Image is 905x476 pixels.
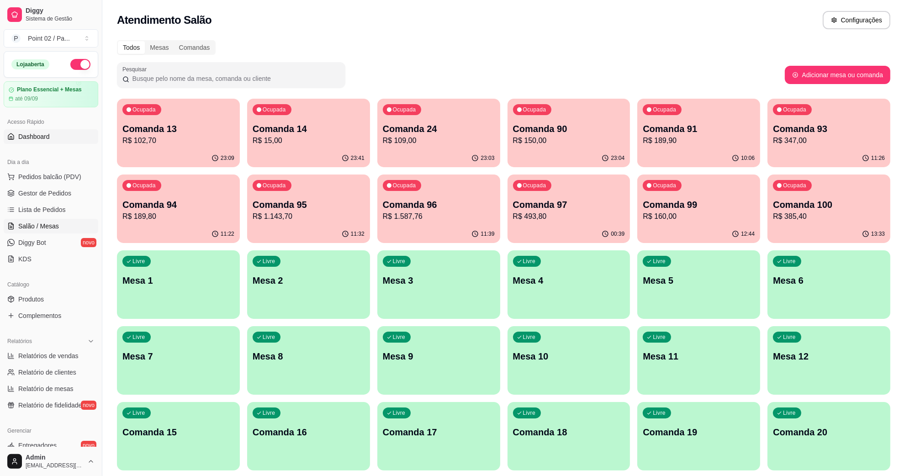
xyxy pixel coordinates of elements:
div: Acesso Rápido [4,115,98,129]
p: R$ 15,00 [253,135,365,146]
label: Pesquisar [122,65,150,73]
p: Mesa 7 [122,350,234,363]
p: Ocupada [653,106,676,113]
p: Comanda 99 [643,198,755,211]
p: Comanda 15 [122,426,234,439]
p: Livre [132,258,145,265]
button: LivreMesa 4 [508,250,630,319]
button: LivreMesa 1 [117,250,240,319]
a: Dashboard [4,129,98,144]
button: LivreComanda 19 [637,402,760,471]
p: Mesa 10 [513,350,625,363]
span: KDS [18,254,32,264]
a: Salão / Mesas [4,219,98,233]
a: DiggySistema de Gestão [4,4,98,26]
div: Todos [118,41,145,54]
article: Plano Essencial + Mesas [17,86,82,93]
p: Livre [653,258,666,265]
a: Relatório de mesas [4,381,98,396]
p: Comanda 14 [253,122,365,135]
p: Comanda 90 [513,122,625,135]
p: Comanda 94 [122,198,234,211]
p: Livre [783,258,796,265]
span: Relatório de mesas [18,384,74,393]
button: Alterar Status [70,59,90,70]
button: LivreComanda 20 [767,402,890,471]
p: Mesa 5 [643,274,755,287]
button: LivreMesa 11 [637,326,760,395]
p: R$ 493,80 [513,211,625,222]
button: OcupadaComanda 95R$ 1.143,7011:32 [247,175,370,243]
p: Comanda 96 [383,198,495,211]
p: Comanda 100 [773,198,885,211]
span: Admin [26,454,84,462]
span: Sistema de Gestão [26,15,95,22]
button: LivreComanda 17 [377,402,500,471]
article: até 09/09 [15,95,38,102]
div: Loja aberta [11,59,49,69]
p: Ocupada [393,106,416,113]
span: Diggy [26,7,95,15]
button: LivreMesa 9 [377,326,500,395]
a: Diggy Botnovo [4,235,98,250]
button: LivreComanda 18 [508,402,630,471]
h2: Atendimento Salão [117,13,212,27]
p: Livre [653,333,666,341]
a: Relatório de clientes [4,365,98,380]
input: Pesquisar [129,74,340,83]
p: Comanda 20 [773,426,885,439]
p: Mesa 11 [643,350,755,363]
a: Plano Essencial + Mesasaté 09/09 [4,81,98,107]
p: 23:41 [351,154,365,162]
p: Mesa 1 [122,274,234,287]
button: Admin[EMAIL_ADDRESS][DOMAIN_NAME] [4,450,98,472]
button: OcupadaComanda 90R$ 150,0023:04 [508,99,630,167]
span: Gestor de Pedidos [18,189,71,198]
button: OcupadaComanda 14R$ 15,0023:41 [247,99,370,167]
span: Relatório de fidelidade [18,401,82,410]
button: LivreMesa 12 [767,326,890,395]
p: R$ 160,00 [643,211,755,222]
span: Relatório de clientes [18,368,76,377]
p: R$ 1.587,76 [383,211,495,222]
p: 23:04 [611,154,625,162]
p: Mesa 9 [383,350,495,363]
p: Livre [263,409,275,417]
p: R$ 109,00 [383,135,495,146]
p: Ocupada [263,182,286,189]
p: 11:32 [351,230,365,238]
p: Comanda 17 [383,426,495,439]
p: Mesa 3 [383,274,495,287]
span: Salão / Mesas [18,222,59,231]
button: LivreComanda 15 [117,402,240,471]
p: 11:39 [481,230,494,238]
a: Relatórios de vendas [4,349,98,363]
span: Produtos [18,295,44,304]
p: 12:44 [741,230,755,238]
p: 13:33 [871,230,885,238]
span: Complementos [18,311,61,320]
p: Comanda 19 [643,426,755,439]
p: Livre [132,409,145,417]
div: Gerenciar [4,423,98,438]
span: Lista de Pedidos [18,205,66,214]
a: Complementos [4,308,98,323]
button: OcupadaComanda 93R$ 347,0011:26 [767,99,890,167]
p: Ocupada [523,182,546,189]
p: Livre [523,258,536,265]
p: Comanda 16 [253,426,365,439]
button: OcupadaComanda 94R$ 189,8011:22 [117,175,240,243]
p: Ocupada [653,182,676,189]
a: Entregadoresnovo [4,438,98,453]
p: 23:09 [221,154,234,162]
div: Dia a dia [4,155,98,169]
p: Ocupada [263,106,286,113]
button: Pedidos balcão (PDV) [4,169,98,184]
p: Livre [523,409,536,417]
p: 11:22 [221,230,234,238]
button: LivreMesa 10 [508,326,630,395]
p: Livre [783,333,796,341]
p: Ocupada [783,182,806,189]
p: 23:03 [481,154,494,162]
span: [EMAIL_ADDRESS][DOMAIN_NAME] [26,462,84,469]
